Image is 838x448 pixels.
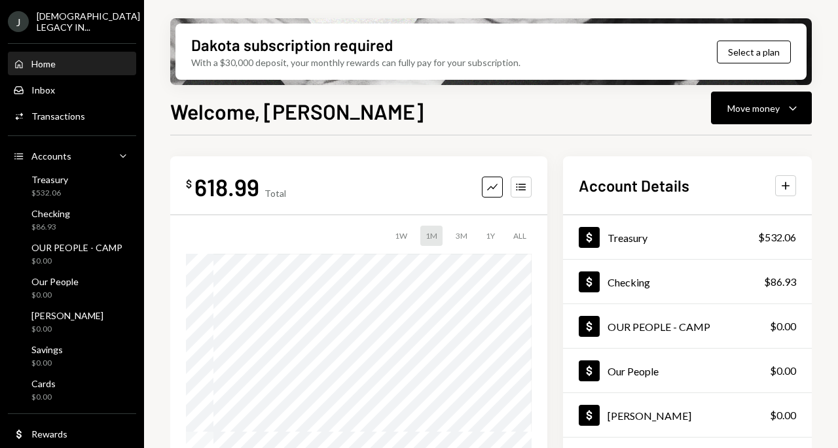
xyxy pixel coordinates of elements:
div: [PERSON_NAME] [608,409,691,422]
a: Checking$86.93 [563,260,812,303]
div: Total [264,188,286,199]
h2: Account Details [579,175,689,196]
div: $86.93 [764,274,796,290]
div: [PERSON_NAME] [31,310,103,321]
button: Select a plan [717,41,791,63]
div: Home [31,58,56,69]
a: Treasury$532.06 [8,170,136,201]
div: Checking [31,208,70,219]
div: $0.00 [770,407,796,423]
div: $0.00 [31,358,63,369]
div: OUR PEOPLE - CAMP [608,320,710,333]
button: Move money [711,92,812,124]
a: Accounts [8,144,136,167]
a: Our People$0.00 [8,272,136,303]
a: [PERSON_NAME]$0.00 [563,393,812,437]
a: Cards$0.00 [8,374,136,405]
div: 3M [450,226,473,246]
div: $0.00 [31,290,79,301]
a: Rewards [8,422,136,445]
div: Treasury [31,174,68,185]
a: Savings$0.00 [8,340,136,371]
div: ALL [508,226,532,246]
div: $0.00 [770,363,796,379]
div: 1M [420,226,443,246]
div: 1W [390,226,412,246]
a: Our People$0.00 [563,349,812,392]
div: $86.93 [31,222,70,233]
div: Checking [608,276,650,288]
div: Rewards [31,428,67,439]
a: Inbox [8,78,136,101]
div: Move money [727,101,780,115]
a: Treasury$532.06 [563,215,812,259]
div: 1Y [481,226,500,246]
div: Our People [608,365,659,377]
div: $532.06 [31,188,68,199]
a: Home [8,52,136,75]
div: $0.00 [31,392,56,403]
div: Transactions [31,111,85,122]
div: $ [186,177,192,190]
h1: Welcome, [PERSON_NAME] [170,98,424,124]
div: Inbox [31,84,55,95]
div: $0.00 [31,256,122,267]
div: Accounts [31,150,71,162]
div: $0.00 [770,319,796,334]
a: OUR PEOPLE - CAMP$0.00 [8,238,136,269]
div: OUR PEOPLE - CAMP [31,242,122,253]
div: $532.06 [758,230,796,245]
a: Checking$86.93 [8,204,136,235]
a: Transactions [8,104,136,128]
div: Dakota subscription required [191,34,393,56]
div: Savings [31,344,63,355]
div: [DEMOGRAPHIC_DATA] LEGACY IN... [37,10,140,33]
div: Our People [31,276,79,287]
div: With a $30,000 deposit, your monthly rewards can fully pay for your subscription. [191,56,520,69]
div: Cards [31,378,56,389]
div: J [8,11,29,32]
a: OUR PEOPLE - CAMP$0.00 [563,304,812,348]
div: $0.00 [31,324,103,335]
div: Treasury [608,232,647,244]
a: [PERSON_NAME]$0.00 [8,306,136,337]
div: 618.99 [194,172,259,201]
